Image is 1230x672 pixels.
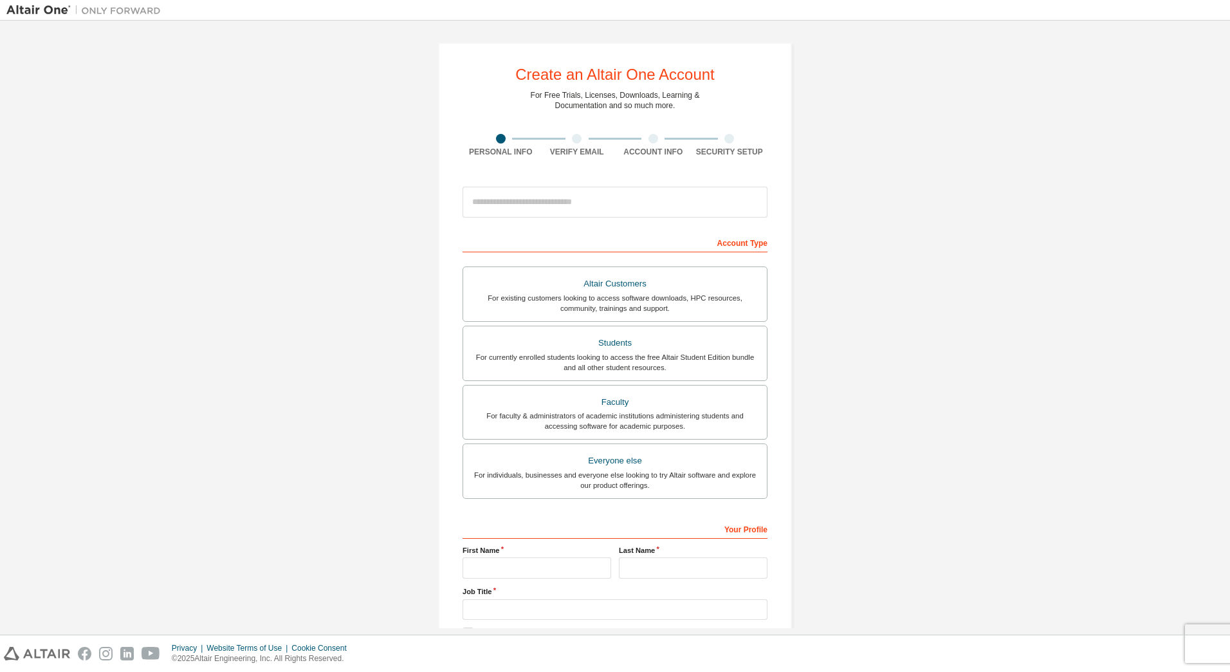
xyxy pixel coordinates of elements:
img: facebook.svg [78,647,91,660]
div: For faculty & administrators of academic institutions administering students and accessing softwa... [471,411,759,431]
div: For currently enrolled students looking to access the free Altair Student Edition bundle and all ... [471,352,759,373]
div: Personal Info [463,147,539,157]
label: I accept the [463,628,620,639]
div: Altair Customers [471,275,759,293]
div: Your Profile [463,518,767,539]
div: Cookie Consent [291,643,354,653]
p: © 2025 Altair Engineering, Inc. All Rights Reserved. [172,653,354,664]
img: linkedin.svg [120,647,134,660]
div: Create an Altair One Account [515,67,715,82]
div: Everyone else [471,452,759,470]
img: Altair One [6,4,167,17]
div: Faculty [471,393,759,411]
img: youtube.svg [142,647,160,660]
label: Job Title [463,586,767,597]
label: Last Name [619,545,767,555]
div: Privacy [172,643,207,653]
div: Verify Email [539,147,616,157]
img: altair_logo.svg [4,647,70,660]
div: Students [471,334,759,352]
div: For individuals, businesses and everyone else looking to try Altair software and explore our prod... [471,470,759,490]
img: instagram.svg [99,647,113,660]
div: Website Terms of Use [207,643,291,653]
div: Account Type [463,232,767,252]
div: Security Setup [692,147,768,157]
label: First Name [463,545,611,555]
div: Account Info [615,147,692,157]
div: For Free Trials, Licenses, Downloads, Learning & Documentation and so much more. [531,90,700,111]
div: For existing customers looking to access software downloads, HPC resources, community, trainings ... [471,293,759,313]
